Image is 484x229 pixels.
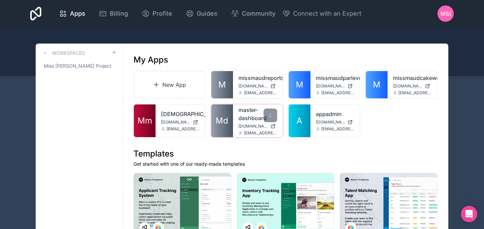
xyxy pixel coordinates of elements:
[321,126,355,132] span: [EMAIL_ADDRESS][DOMAIN_NAME]
[238,74,277,82] a: missmaudreports
[197,9,217,18] span: Guides
[218,79,226,90] span: M
[238,124,277,129] a: [DOMAIN_NAME]
[161,119,200,125] a: [DOMAIN_NAME]
[242,9,275,18] span: Community
[244,90,277,96] span: [EMAIL_ADDRESS][DOMAIN_NAME]
[161,119,190,125] span: [DOMAIN_NAME]
[366,71,388,98] a: M
[316,83,355,89] a: [DOMAIN_NAME]
[134,104,156,137] a: Mm
[54,6,91,21] a: Apps
[238,83,277,89] a: [DOMAIN_NAME]
[216,115,228,126] span: Md
[238,124,268,129] span: [DOMAIN_NAME]
[136,6,178,21] a: Profile
[52,50,85,56] h3: Workspaces
[180,6,223,21] a: Guides
[133,71,205,99] a: New App
[133,148,437,159] h1: Templates
[238,83,268,89] span: [DOMAIN_NAME]
[289,71,310,98] a: M
[393,83,432,89] a: [DOMAIN_NAME]
[296,79,303,90] span: M
[316,110,355,118] a: appadmin
[93,6,133,21] a: Billing
[441,10,451,18] span: MS(
[461,206,477,222] div: Open Intercom Messenger
[110,9,128,18] span: Billing
[153,9,172,18] span: Profile
[316,119,355,125] a: [DOMAIN_NAME]
[398,90,432,96] span: [EMAIL_ADDRESS][DOMAIN_NAME]
[133,161,437,167] p: Get started with one of our ready-made templates
[44,63,111,69] span: Miss [PERSON_NAME] Project
[282,9,361,18] button: Connect with an Expert
[211,71,233,98] a: M
[393,83,422,89] span: [DOMAIN_NAME]
[138,115,152,126] span: Mm
[133,54,168,65] h1: My Apps
[373,79,380,90] span: M
[238,106,277,122] a: master-dashboard
[316,119,345,125] span: [DOMAIN_NAME]
[316,74,355,82] a: missmaudparlevelsupdate
[293,9,361,18] span: Connect with an Expert
[70,9,85,18] span: Apps
[316,83,345,89] span: [DOMAIN_NAME]
[289,104,310,137] a: A
[321,90,355,96] span: [EMAIL_ADDRESS][DOMAIN_NAME]
[211,104,233,137] a: Md
[41,60,117,72] a: Miss [PERSON_NAME] Project
[393,74,432,82] a: missmaudcakewriting
[41,49,85,57] a: Workspaces
[161,110,200,118] a: [DEMOGRAPHIC_DATA]
[244,130,277,136] span: [EMAIL_ADDRESS][DOMAIN_NAME]
[166,126,200,132] span: [EMAIL_ADDRESS][DOMAIN_NAME]
[226,6,281,21] a: Community
[297,115,302,126] span: A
